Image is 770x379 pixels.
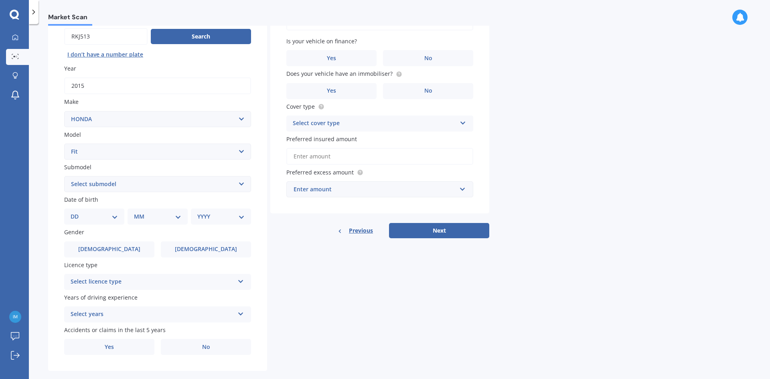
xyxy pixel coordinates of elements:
[64,28,148,45] input: Enter plate number
[9,311,21,323] img: e17fc1e847ee459a05353c7617403b4a
[64,131,81,138] span: Model
[78,246,140,253] span: [DEMOGRAPHIC_DATA]
[293,119,456,128] div: Select cover type
[286,135,357,143] span: Preferred insured amount
[71,277,234,287] div: Select licence type
[349,225,373,237] span: Previous
[64,98,79,106] span: Make
[424,87,432,94] span: No
[151,29,251,44] button: Search
[202,344,210,351] span: No
[286,37,357,45] span: Is your vehicle on finance?
[48,13,92,24] span: Market Scan
[64,163,91,171] span: Submodel
[64,326,166,334] span: Accidents or claims in the last 5 years
[286,168,354,176] span: Preferred excess amount
[64,48,146,61] button: I don’t have a number plate
[64,77,251,94] input: YYYY
[64,261,97,269] span: Licence type
[64,294,138,301] span: Years of driving experience
[286,148,473,165] input: Enter amount
[64,229,84,236] span: Gender
[71,310,234,319] div: Select years
[286,103,315,110] span: Cover type
[64,196,98,203] span: Date of birth
[327,87,336,94] span: Yes
[105,344,114,351] span: Yes
[175,246,237,253] span: [DEMOGRAPHIC_DATA]
[327,55,336,62] span: Yes
[286,70,393,78] span: Does your vehicle have an immobiliser?
[389,223,489,238] button: Next
[294,185,456,194] div: Enter amount
[64,65,76,72] span: Year
[424,55,432,62] span: No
